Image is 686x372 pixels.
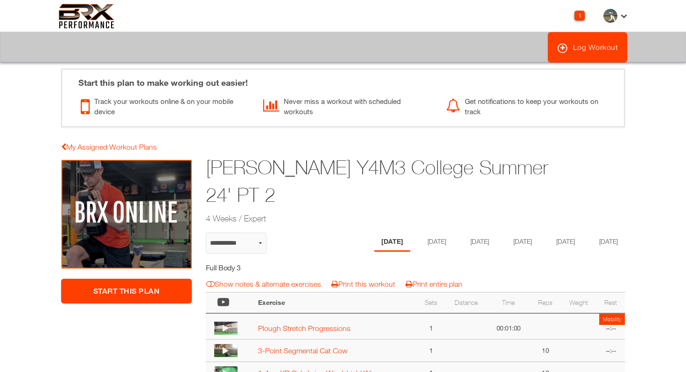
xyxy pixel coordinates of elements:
[258,346,348,355] a: 3-Point Segmental Cat Cow
[258,324,350,332] a: Plough Stretch Progressions
[214,322,238,335] img: thumbnail.png
[206,280,321,288] a: Show notes & alternate exercises
[487,313,530,339] td: 00:01:00
[374,233,410,252] li: Day 1
[206,262,372,273] h5: Full Body 3
[81,94,249,117] div: Track your workouts online & on your mobile device
[417,313,445,339] td: 1
[69,69,617,89] div: Start this plan to make working out easier!
[253,292,417,313] th: Exercise
[61,159,192,269] img: Carson Faust Y4M3 College Summer 24' PT 2
[206,154,553,209] h1: [PERSON_NAME] Y4M3 College Summer 24' PT 2
[597,292,625,313] th: Rest
[506,233,539,252] li: Day 4
[417,339,445,362] td: 1
[445,292,487,313] th: Distance
[61,279,192,303] a: Start This Plan
[549,233,582,252] li: Day 5
[530,339,561,362] td: 10
[530,292,561,313] th: Reps
[406,280,462,288] a: Print entire plan
[61,143,157,151] a: My Assigned Workout Plans
[592,233,625,252] li: Day 6
[603,9,617,23] img: thumb.png
[446,94,615,117] div: Get notifications to keep your workouts on track
[597,313,625,339] td: --:--
[263,94,432,117] div: Never miss a workout with scheduled workouts
[59,4,114,28] img: 6f7da32581c89ca25d665dc3aae533e4f14fe3ef_original.svg
[206,213,553,224] h2: 4 Weeks / Expert
[548,32,628,62] a: Log Workout
[487,292,530,313] th: Time
[597,339,625,362] td: --:--
[561,292,597,313] th: Weight
[417,292,445,313] th: Sets
[420,233,453,252] li: Day 2
[574,11,585,21] div: 1
[463,233,496,252] li: Day 3
[331,280,395,288] a: Print this workout
[214,344,238,357] img: thumbnail.png
[599,314,625,325] td: Mobility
